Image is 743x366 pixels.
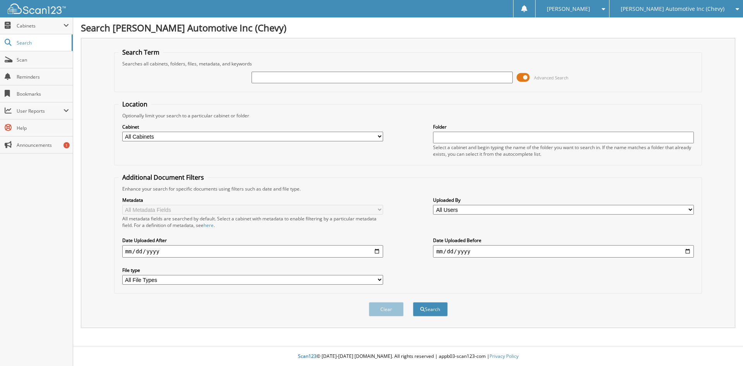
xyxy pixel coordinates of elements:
[118,112,698,119] div: Optionally limit your search to a particular cabinet or folder
[122,215,383,229] div: All metadata fields are searched by default. Select a cabinet with metadata to enable filtering b...
[122,237,383,244] label: Date Uploaded After
[433,197,694,203] label: Uploaded By
[17,142,69,148] span: Announcements
[63,142,70,148] div: 1
[118,100,151,108] legend: Location
[17,40,68,46] span: Search
[118,60,698,67] div: Searches all cabinets, folders, files, metadata, and keywords
[17,57,69,63] span: Scan
[621,7,724,11] span: [PERSON_NAME] Automotive Inc (Chevy)
[8,3,66,14] img: scan123-logo-white.svg
[547,7,590,11] span: [PERSON_NAME]
[122,245,383,258] input: start
[81,21,735,34] h1: Search [PERSON_NAME] Automotive Inc (Chevy)
[122,124,383,130] label: Cabinet
[369,302,404,316] button: Clear
[17,74,69,80] span: Reminders
[534,75,568,81] span: Advanced Search
[118,48,163,57] legend: Search Term
[204,222,214,229] a: here
[433,245,694,258] input: end
[17,22,63,29] span: Cabinets
[122,197,383,203] label: Metadata
[490,353,519,359] a: Privacy Policy
[433,124,694,130] label: Folder
[17,125,69,131] span: Help
[118,173,208,182] legend: Additional Document Filters
[433,144,694,157] div: Select a cabinet and begin typing the name of the folder you want to search in. If the name match...
[122,267,383,273] label: File type
[413,302,448,316] button: Search
[118,186,698,192] div: Enhance your search for specific documents using filters such as date and file type.
[17,91,69,97] span: Bookmarks
[433,237,694,244] label: Date Uploaded Before
[298,353,317,359] span: Scan123
[17,108,63,114] span: User Reports
[73,347,743,366] div: © [DATE]-[DATE] [DOMAIN_NAME]. All rights reserved | appb03-scan123-com |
